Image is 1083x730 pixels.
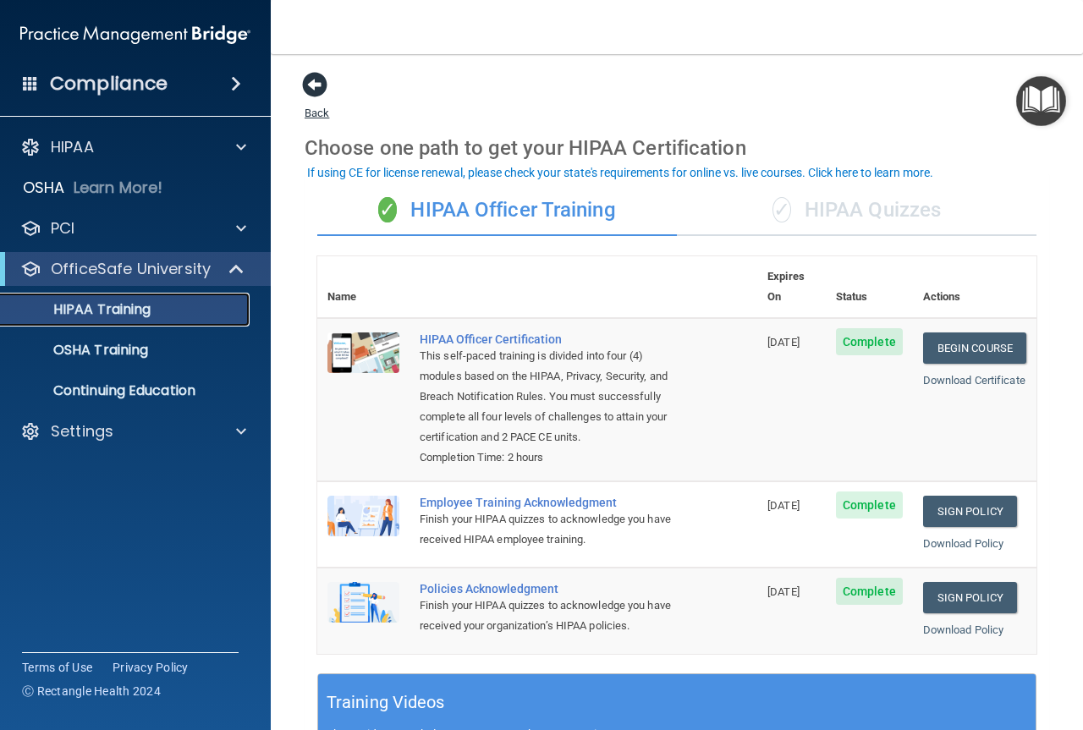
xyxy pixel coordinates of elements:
[1016,76,1066,126] button: Open Resource Center
[11,382,242,399] p: Continuing Education
[923,496,1017,527] a: Sign Policy
[20,259,245,279] a: OfficeSafe University
[420,596,673,636] div: Finish your HIPAA quizzes to acknowledge you have received your organization’s HIPAA policies.
[420,332,673,346] a: HIPAA Officer Certification
[923,582,1017,613] a: Sign Policy
[51,259,211,279] p: OfficeSafe University
[836,578,903,605] span: Complete
[11,342,148,359] p: OSHA Training
[767,499,800,512] span: [DATE]
[767,585,800,598] span: [DATE]
[20,18,250,52] img: PMB logo
[113,659,189,676] a: Privacy Policy
[420,496,673,509] div: Employee Training Acknowledgment
[923,374,1025,387] a: Download Certificate
[11,301,151,318] p: HIPAA Training
[317,256,410,318] th: Name
[420,509,673,550] div: Finish your HIPAA quizzes to acknowledge you have received HIPAA employee training.
[307,167,933,178] div: If using CE for license renewal, please check your state's requirements for online vs. live cours...
[420,447,673,468] div: Completion Time: 2 hours
[51,137,94,157] p: HIPAA
[923,332,1026,364] a: Begin Course
[23,178,65,198] p: OSHA
[20,421,246,442] a: Settings
[757,256,826,318] th: Expires On
[20,137,246,157] a: HIPAA
[913,256,1036,318] th: Actions
[420,582,673,596] div: Policies Acknowledgment
[767,336,800,349] span: [DATE]
[923,537,1004,550] a: Download Policy
[305,86,329,119] a: Back
[327,688,445,717] h5: Training Videos
[378,197,397,222] span: ✓
[836,491,903,519] span: Complete
[305,164,936,181] button: If using CE for license renewal, please check your state's requirements for online vs. live cours...
[305,123,1049,173] div: Choose one path to get your HIPAA Certification
[826,256,913,318] th: Status
[51,218,74,239] p: PCI
[836,328,903,355] span: Complete
[74,178,163,198] p: Learn More!
[317,185,677,236] div: HIPAA Officer Training
[772,197,791,222] span: ✓
[51,421,113,442] p: Settings
[22,683,161,700] span: Ⓒ Rectangle Health 2024
[50,72,168,96] h4: Compliance
[22,659,92,676] a: Terms of Use
[420,346,673,447] div: This self-paced training is divided into four (4) modules based on the HIPAA, Privacy, Security, ...
[677,185,1036,236] div: HIPAA Quizzes
[20,218,246,239] a: PCI
[790,610,1063,678] iframe: Drift Widget Chat Controller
